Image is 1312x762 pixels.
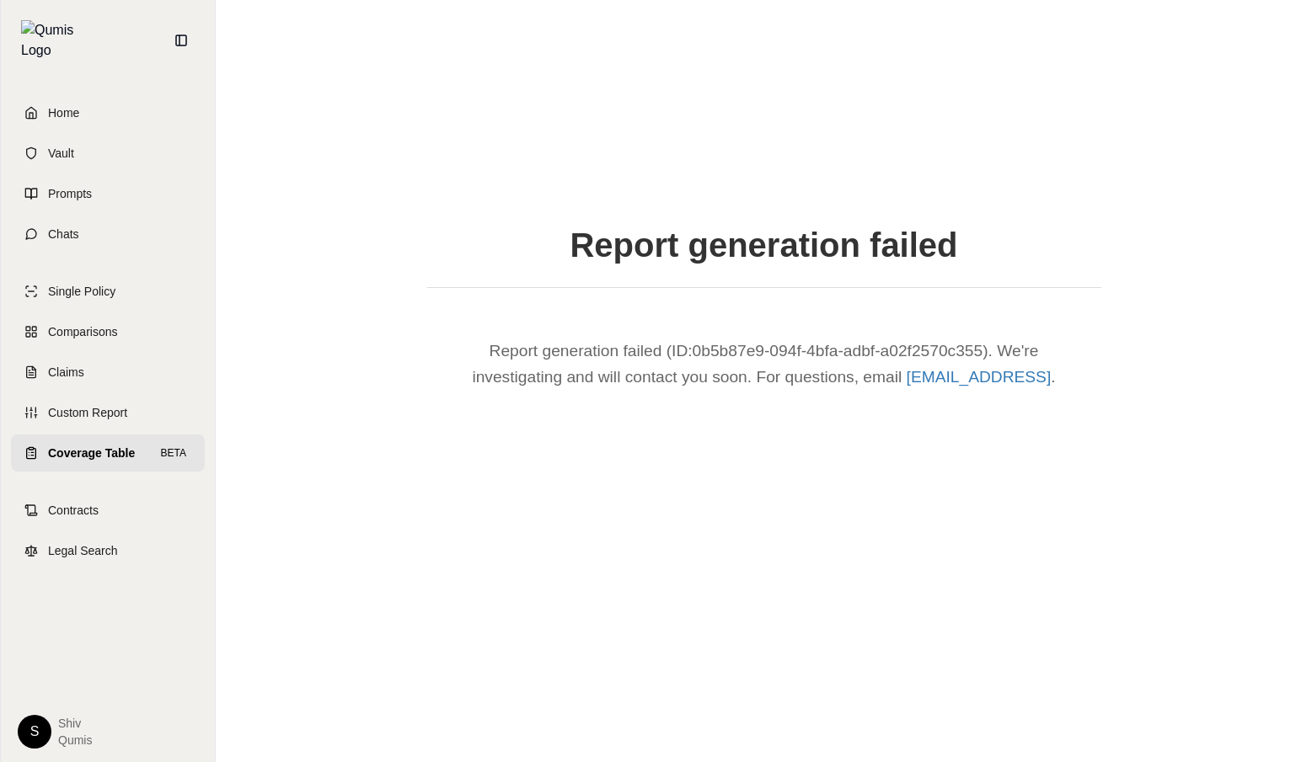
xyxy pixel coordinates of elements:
[48,323,117,340] span: Comparisons
[48,104,79,121] span: Home
[11,354,205,391] a: Claims
[11,135,205,172] a: Vault
[11,434,205,472] a: Coverage TableBETA
[48,185,92,202] span: Prompts
[11,313,205,350] a: Comparisons
[48,445,135,461] span: Coverage Table
[11,273,205,310] a: Single Policy
[18,715,51,749] div: S
[168,27,195,54] button: Collapse sidebar
[11,94,205,131] a: Home
[48,145,74,162] span: Vault
[11,492,205,529] a: Contracts
[11,216,205,253] a: Chats
[48,364,84,381] span: Claims
[427,322,1101,407] p: Report generation failed (ID: 0b5b87e9-094f-4bfa-adbf-a02f2570c355 ). We're investigating and wil...
[48,283,115,300] span: Single Policy
[11,394,205,431] a: Custom Report
[48,542,118,559] span: Legal Search
[21,20,84,61] img: Qumis Logo
[11,175,205,212] a: Prompts
[11,532,205,569] a: Legal Search
[427,220,1101,288] h1: Report generation failed
[48,226,79,242] span: Chats
[58,715,92,732] span: Shiv
[58,732,92,749] span: Qumis
[48,404,127,421] span: Custom Report
[156,445,191,461] span: BETA
[907,368,1052,386] a: [EMAIL_ADDRESS]
[48,502,99,519] span: Contracts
